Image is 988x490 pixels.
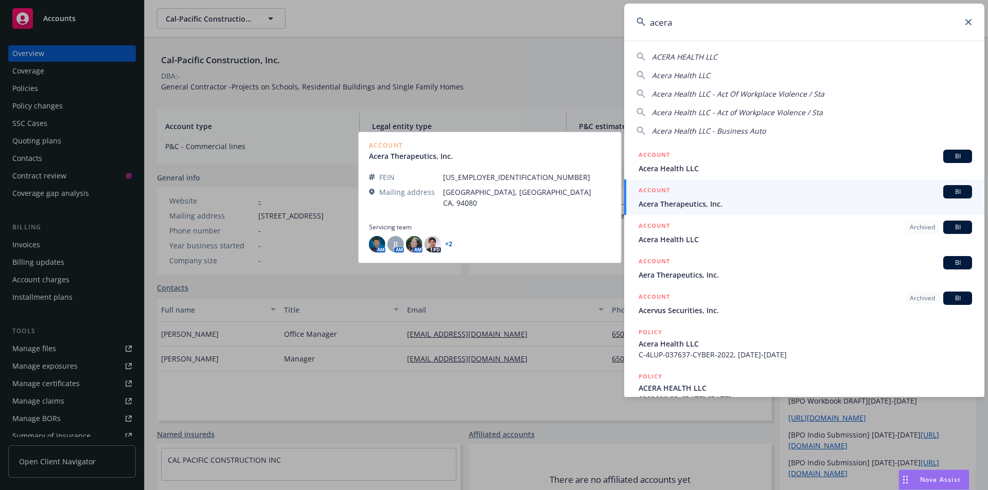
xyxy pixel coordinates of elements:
span: BI [947,258,968,267]
span: BI [947,223,968,232]
h5: ACCOUNT [639,185,670,197]
span: Acera Health LLC - Business Auto [652,126,766,136]
span: Acervus Securities, Inc. [639,305,972,316]
h5: POLICY [639,327,662,337]
a: ACCOUNTArchivedBIAcera Health LLC [624,215,984,250]
a: ACCOUNTBIAcera Therapeutics, Inc. [624,179,984,215]
span: Nova Assist [920,475,961,484]
span: BI [947,294,968,303]
span: Archived [910,294,935,303]
button: Nova Assist [898,469,969,490]
span: Acera Health LLC [639,163,972,174]
h5: ACCOUNT [639,221,670,233]
span: Aera Therapeutics, Inc. [639,269,972,280]
span: Acera Health LLC [652,70,710,80]
span: Acera Health LLC - Act of Workplace Violence / Sta [652,107,823,117]
div: Drag to move [899,470,912,489]
span: Acera Health LLC [639,234,972,245]
h5: ACCOUNT [639,256,670,268]
span: BI [947,187,968,196]
h5: ACCOUNT [639,292,670,304]
a: ACCOUNTArchivedBIAcervus Securities, Inc. [624,286,984,321]
input: Search... [624,4,984,41]
span: Archived [910,223,935,232]
a: ACCOUNTBIAcera Health LLC [624,144,984,179]
span: ACERA HEALTH LLC [652,52,717,62]
span: BI [947,152,968,161]
span: ACERA HEALTH LLC [639,383,972,393]
h5: POLICY [639,371,662,382]
span: C-4LUP-037637-CYBER-2022, [DATE]-[DATE] [639,349,972,360]
span: 9303606-23, [DATE]-[DATE] [639,393,972,404]
span: Acera Therapeutics, Inc. [639,198,972,209]
h5: ACCOUNT [639,150,670,162]
span: Acera Health LLC [639,338,972,349]
a: POLICYAcera Health LLCC-4LUP-037637-CYBER-2022, [DATE]-[DATE] [624,321,984,366]
a: ACCOUNTBIAera Therapeutics, Inc. [624,250,984,286]
a: POLICYACERA HEALTH LLC9303606-23, [DATE]-[DATE] [624,366,984,410]
span: Acera Health LLC - Act Of Workplace Violence / Sta [652,89,824,99]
